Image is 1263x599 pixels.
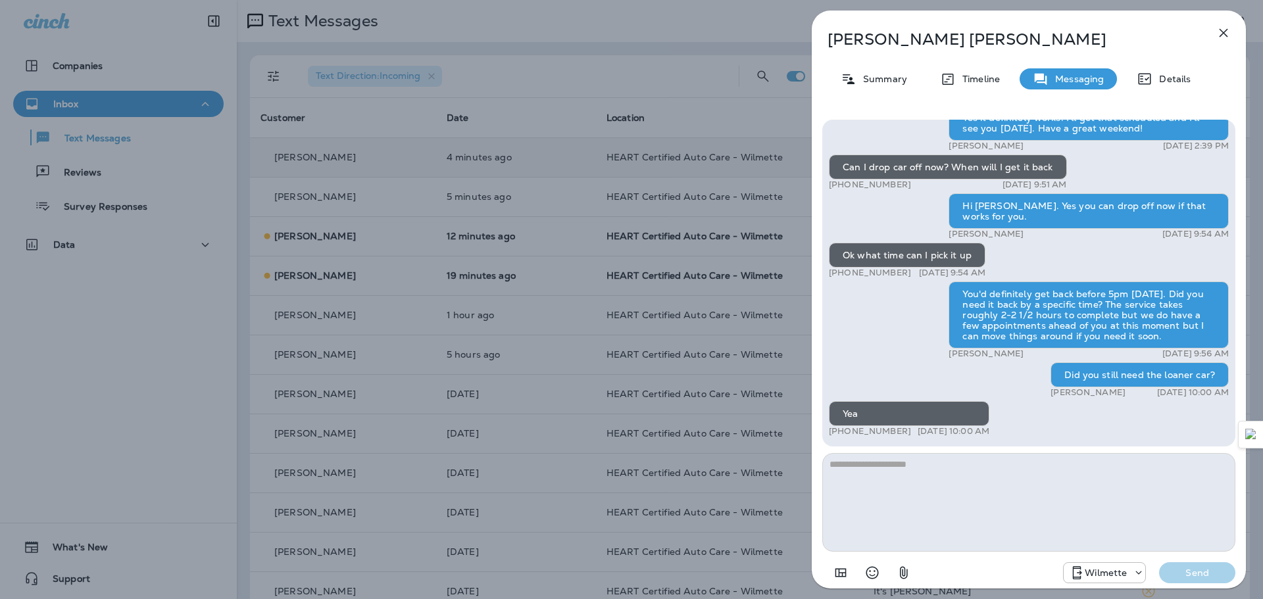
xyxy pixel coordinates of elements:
p: [DATE] 9:54 AM [919,268,985,278]
div: Yes it definitely works. I'll get that scheduled and I'll see you [DATE]. Have a great weekend! [949,105,1229,141]
p: [PHONE_NUMBER] [829,180,911,190]
p: [DATE] 9:56 AM [1162,348,1229,359]
div: You'd definitely get back before 5pm [DATE]. Did you need it back by a specific time? The service... [949,281,1229,348]
div: Did you still need the loaner car? [1051,362,1229,387]
p: [PERSON_NAME] [PERSON_NAME] [828,30,1187,49]
div: Can I drop car off now? When will I get it back [829,155,1067,180]
p: Messaging [1049,74,1104,84]
p: [DATE] 10:00 AM [918,426,989,437]
p: [PERSON_NAME] [949,348,1024,359]
p: [DATE] 9:51 AM [1003,180,1067,190]
p: Timeline [956,74,1000,84]
button: Add in a premade template [828,560,854,586]
button: Select an emoji [859,560,885,586]
p: [DATE] 9:54 AM [1162,229,1229,239]
p: [PHONE_NUMBER] [829,268,911,278]
p: [DATE] 2:39 PM [1163,141,1229,151]
div: Hi [PERSON_NAME]. Yes you can drop off now if that works for you. [949,193,1229,229]
p: Summary [856,74,907,84]
p: [PERSON_NAME] [949,229,1024,239]
p: Wilmette [1085,567,1127,578]
p: [PERSON_NAME] [1051,387,1126,398]
div: Ok what time can I pick it up [829,243,985,268]
p: Details [1152,74,1191,84]
p: [PERSON_NAME] [949,141,1024,151]
div: Yea [829,401,989,426]
div: +1 (847) 865-9557 [1064,565,1145,581]
p: [PHONE_NUMBER] [829,426,911,437]
p: [DATE] 10:00 AM [1157,387,1229,398]
img: Detect Auto [1245,429,1257,441]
